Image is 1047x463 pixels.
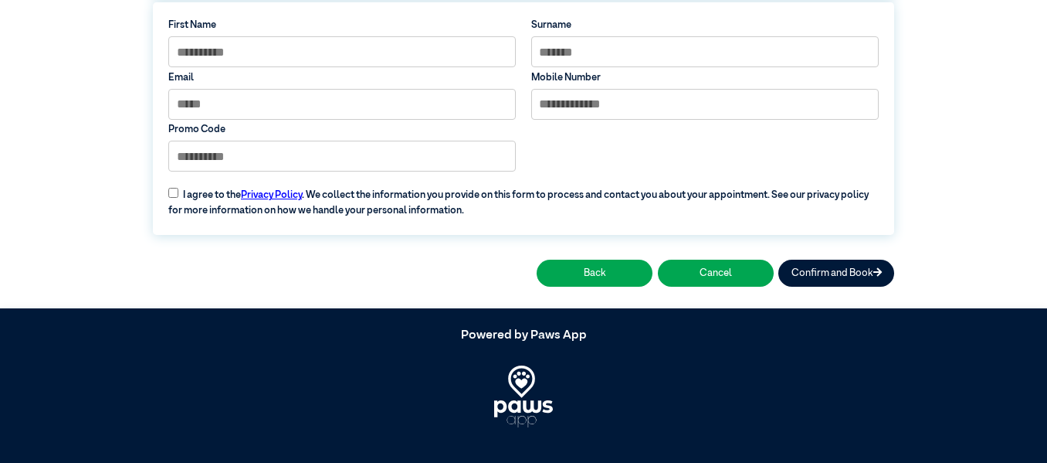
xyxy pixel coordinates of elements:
button: Back [537,260,652,287]
label: Email [168,70,516,85]
label: I agree to the . We collect the information you provide on this form to process and contact you a... [161,179,886,218]
label: Mobile Number [531,70,879,85]
button: Confirm and Book [778,260,894,287]
label: First Name [168,18,516,32]
input: I agree to thePrivacy Policy. We collect the information you provide on this form to process and ... [168,188,178,198]
img: PawsApp [494,366,554,427]
label: Surname [531,18,879,32]
h5: Powered by Paws App [153,329,894,343]
a: Privacy Policy [241,190,302,200]
label: Promo Code [168,122,516,137]
button: Cancel [658,260,774,287]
